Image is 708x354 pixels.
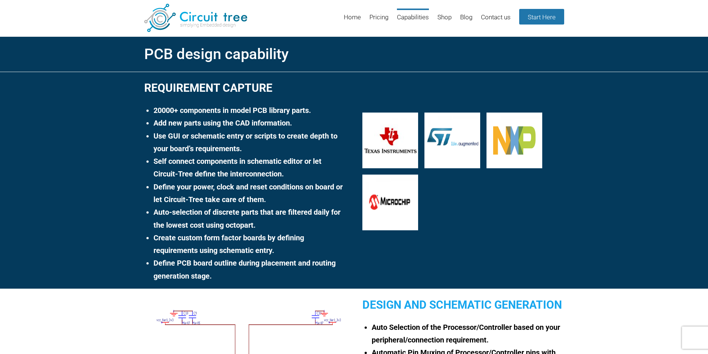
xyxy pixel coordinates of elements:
li: Self connect components in schematic editor or let Circuit-Tree define the interconnection. [153,155,346,181]
li: Define PCB board outline during placement and routing generation stage. [153,257,346,282]
li: Use GUI or schematic entry or scripts to create depth to your board’s requirements. [153,130,346,155]
a: Pricing [369,9,388,33]
h1: PCB design capability [144,43,564,65]
a: Capabilities [397,9,429,33]
li: Auto Selection of the Processor/Controller based on your peripheral/connection requirement. [372,321,564,347]
a: Shop [437,9,452,33]
a: Contact us [481,9,511,33]
li: Create custom form factor boards by defining requirements using schematic entry. [153,231,346,257]
li: Add new parts using the CAD information. [153,117,346,129]
li: Auto-selection of discrete parts that are filtered daily for the lowest cost using octopart. [153,206,346,231]
h2: Design and Schematic Generation [362,295,564,314]
a: Home [344,9,361,33]
li: Define your power, clock and reset conditions on board or let Circuit-Tree take care of them. [153,181,346,206]
li: 20000+ components in model PCB library parts. [153,104,346,117]
a: Start Here [519,9,564,25]
h2: Requirement Capture [144,78,346,97]
img: Circuit Tree [144,4,247,32]
a: Blog [460,9,472,33]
